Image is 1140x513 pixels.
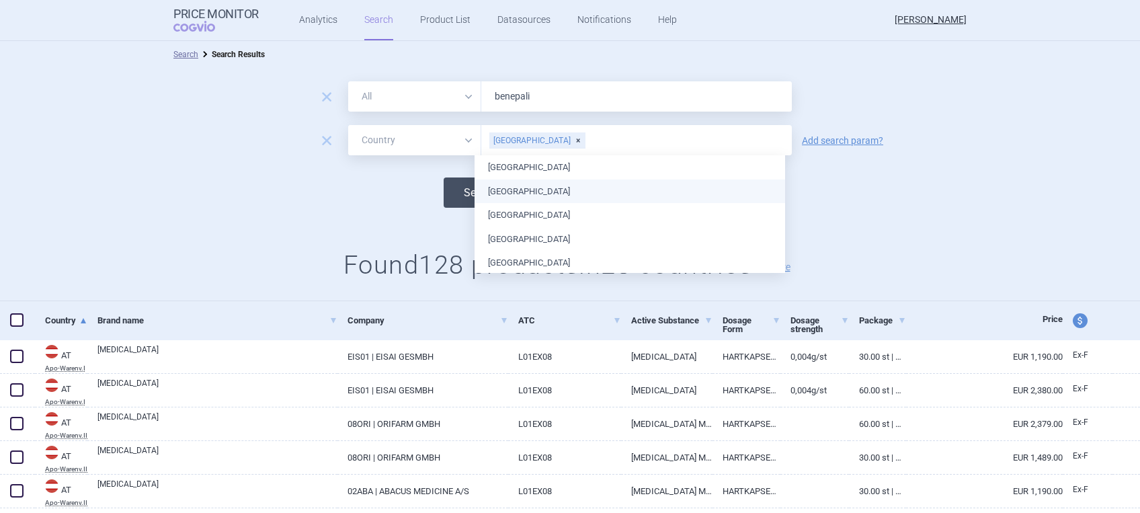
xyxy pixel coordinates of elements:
img: Austria [45,345,58,358]
a: EUR 1,190.00 [906,475,1063,508]
a: Dosage Form [723,304,781,346]
a: HARTKAPSELN 10MG [712,441,781,474]
a: Ex-F [1063,446,1112,467]
abbr: Apo-Warenv.II — Apothekerverlag Warenverzeichnis. Online database developed by the Österreichisch... [45,500,87,506]
a: L01EX08 [508,441,621,474]
a: 08ORI | ORIFARM GMBH [337,441,508,474]
div: [GEOGRAPHIC_DATA] [489,132,585,149]
img: Austria [45,412,58,426]
a: 02ABA | ABACUS MEDICINE A/S [337,475,508,508]
span: Ex-factory price [1073,418,1088,427]
a: EUR 2,380.00 [906,374,1063,407]
a: [MEDICAL_DATA] [97,377,337,401]
li: [GEOGRAPHIC_DATA] [475,251,785,275]
a: Ex-F [1063,346,1112,366]
a: HARTKAPSELN 4MG [712,407,781,440]
a: L01EX08 [508,475,621,508]
li: [GEOGRAPHIC_DATA] [475,203,785,227]
span: COGVIO [173,21,234,32]
a: 30.00 ST | Stück [849,441,906,474]
a: Price MonitorCOGVIO [173,7,259,33]
a: EIS01 | EISAI GESMBH [337,374,508,407]
a: 30.00 ST | Stück [849,340,906,373]
img: Austria [45,379,58,392]
a: 60.00 ST | Stück [849,374,906,407]
a: HARTKAPSELN 4MG [712,374,781,407]
li: [GEOGRAPHIC_DATA] [475,155,785,180]
a: [MEDICAL_DATA] MESILATE [621,407,712,440]
button: Search [444,177,517,208]
img: Austria [45,446,58,459]
span: Ex-factory price [1073,485,1088,494]
a: [MEDICAL_DATA] MESILATE [621,475,712,508]
a: [MEDICAL_DATA] [97,444,337,469]
a: EUR 2,379.00 [906,407,1063,440]
a: [MEDICAL_DATA] [97,478,337,502]
a: ATATApo-Warenv.II [35,411,87,439]
a: [MEDICAL_DATA] [97,344,337,368]
a: Company [348,304,508,337]
a: EUR 1,190.00 [906,340,1063,373]
a: Dosage strength [790,304,849,346]
li: Search Results [198,48,265,61]
li: [GEOGRAPHIC_DATA] [475,227,785,251]
a: [MEDICAL_DATA] [621,374,712,407]
abbr: Apo-Warenv.I — Apothekerverlag Warenverzeichnis. Online database developed by the Österreichische... [45,365,87,372]
a: Add search param? [802,136,883,145]
li: Search [173,48,198,61]
a: HARTKAPSELN 4MG [712,340,781,373]
a: 30.00 ST | Stück [849,475,906,508]
span: Price [1043,314,1063,324]
a: 0,004G/ST [780,340,849,373]
a: 08ORI | ORIFARM GMBH [337,407,508,440]
strong: Search Results [212,50,265,59]
a: 0,004G/ST [780,374,849,407]
a: L01EX08 [508,407,621,440]
a: ATATApo-Warenv.I [35,344,87,372]
a: L01EX08 [508,374,621,407]
abbr: Apo-Warenv.I — Apothekerverlag Warenverzeichnis. Online database developed by the Österreichische... [45,399,87,405]
li: [GEOGRAPHIC_DATA] [475,180,785,204]
strong: Price Monitor [173,7,259,21]
a: Ex-F [1063,379,1112,399]
a: [MEDICAL_DATA] [621,340,712,373]
abbr: Apo-Warenv.II — Apothekerverlag Warenverzeichnis. Online database developed by the Österreichisch... [45,432,87,439]
a: Ex-F [1063,413,1112,433]
a: EUR 1,489.00 [906,441,1063,474]
a: ATC [518,304,621,337]
a: EIS01 | EISAI GESMBH [337,340,508,373]
a: Search [173,50,198,59]
a: Package [859,304,906,337]
a: Country [45,304,87,337]
a: ATATApo-Warenv.II [35,444,87,473]
a: ATATApo-Warenv.I [35,377,87,405]
abbr: Apo-Warenv.II — Apothekerverlag Warenverzeichnis. Online database developed by the Österreichisch... [45,466,87,473]
a: Active Substance [631,304,712,337]
span: Ex-factory price [1073,384,1088,393]
a: HARTKAPSELN 4MG [712,475,781,508]
a: L01EX08 [508,340,621,373]
a: ATATApo-Warenv.II [35,478,87,506]
span: Ex-factory price [1073,451,1088,461]
img: Austria [45,479,58,493]
a: [MEDICAL_DATA] [97,411,337,435]
span: Ex-factory price [1073,350,1088,360]
a: 60.00 ST | Stück [849,407,906,440]
a: Ex-F [1063,480,1112,500]
a: Brand name [97,304,337,337]
a: [MEDICAL_DATA] MESILATE [621,441,712,474]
